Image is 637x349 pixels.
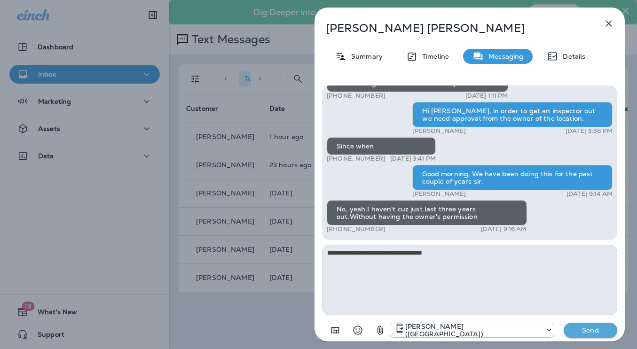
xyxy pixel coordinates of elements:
[348,321,367,340] button: Select an emoji
[326,22,582,35] p: [PERSON_NAME] [PERSON_NAME]
[465,92,508,100] p: [DATE] 1:11 PM
[327,225,385,233] p: [PHONE_NUMBER]
[346,53,383,60] p: Summary
[390,155,436,163] p: [DATE] 3:41 PM
[412,190,466,198] p: [PERSON_NAME]
[564,323,617,338] button: Send
[327,155,385,163] p: [PHONE_NUMBER]
[412,127,466,135] p: [PERSON_NAME]
[327,200,527,225] div: No, yeah.I haven't cuz just last three years out.Without having the owner's permission
[326,321,345,340] button: Add in a premade template
[412,165,613,190] div: Good morning, We have been doing this for the past couple of years sir.
[571,326,610,334] p: Send
[481,225,527,233] p: [DATE] 9:16 AM
[405,323,541,338] p: [PERSON_NAME] ([GEOGRAPHIC_DATA])
[417,53,449,60] p: Timeline
[566,190,613,198] p: [DATE] 9:14 AM
[390,323,554,338] div: +1 (708) 740-5824
[327,137,436,155] div: Since when
[484,53,523,60] p: Messaging
[412,102,613,127] div: Hi [PERSON_NAME], in order to get an inspector out we need approval from the owner of the location.
[566,127,613,135] p: [DATE] 3:38 PM
[558,53,585,60] p: Details
[327,92,385,100] p: [PHONE_NUMBER]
